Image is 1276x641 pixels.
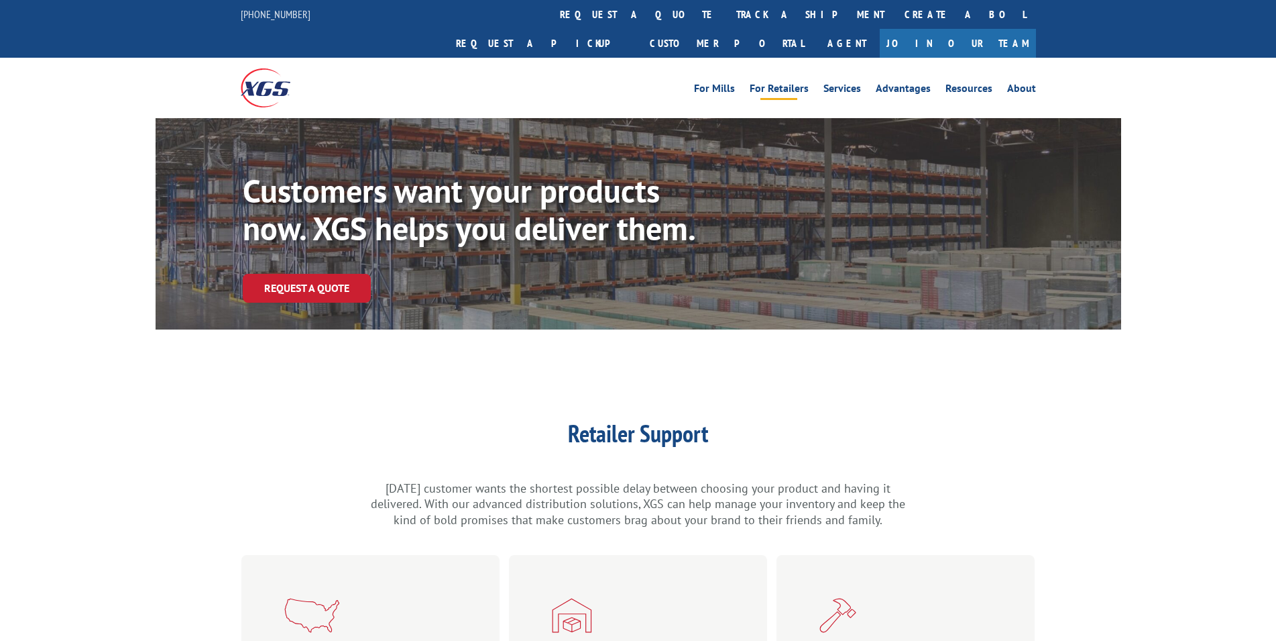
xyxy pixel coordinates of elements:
img: XGS_Icon_SMBFlooringRetailer_Red [552,598,592,633]
a: Request a Quote [243,274,371,303]
img: xgs-icon-nationwide-reach-red [284,598,339,633]
a: Request a pickup [446,29,640,58]
a: For Retailers [750,83,809,98]
a: Services [823,83,861,98]
img: XGS_Icon_Installers_Red [819,598,856,633]
a: Customer Portal [640,29,814,58]
a: Resources [945,83,992,98]
a: Join Our Team [880,29,1036,58]
p: Customers want your products now. XGS helps you deliver them. [243,172,723,247]
a: For Mills [694,83,735,98]
a: About [1007,83,1036,98]
a: Agent [814,29,880,58]
a: [PHONE_NUMBER] [241,7,310,21]
a: Advantages [876,83,931,98]
p: [DATE] customer wants the shortest possible delay between choosing your product and having it del... [370,481,907,528]
h1: Retailer Support [370,422,907,452]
